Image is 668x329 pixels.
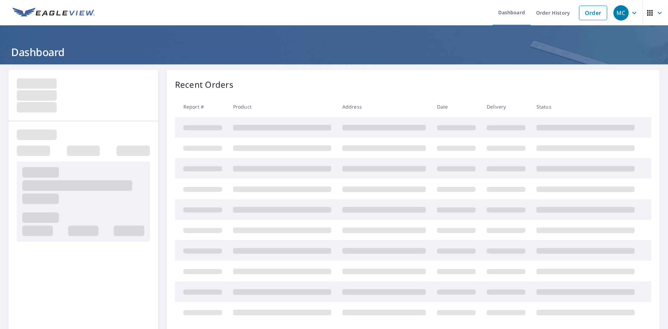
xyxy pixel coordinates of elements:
th: Report # [175,96,228,117]
img: EV Logo [13,8,95,18]
a: Order [579,6,607,20]
div: MC [613,5,629,21]
h1: Dashboard [8,45,660,59]
th: Delivery [481,96,531,117]
th: Status [531,96,640,117]
p: Recent Orders [175,78,233,91]
th: Date [431,96,481,117]
th: Address [337,96,431,117]
th: Product [228,96,337,117]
